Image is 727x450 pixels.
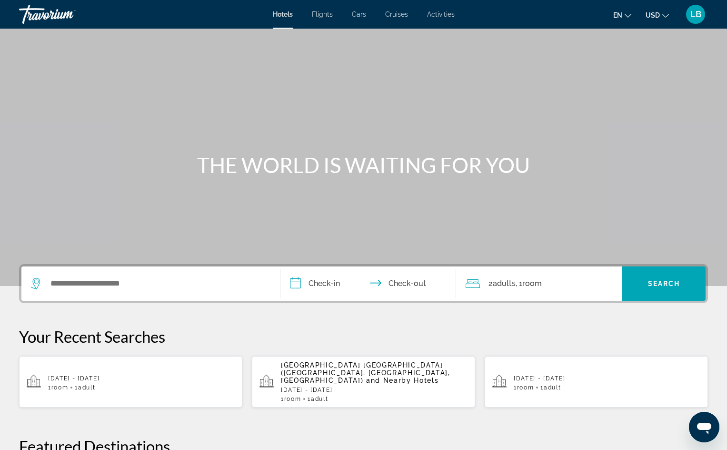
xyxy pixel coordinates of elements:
[284,396,301,402] span: Room
[21,266,706,301] div: Search widget
[648,280,680,287] span: Search
[485,356,708,408] button: [DATE] - [DATE]1Room1Adult
[51,384,69,391] span: Room
[544,384,561,391] span: Adult
[19,2,114,27] a: Travorium
[456,266,622,301] button: Travelers: 2 adults, 0 children
[308,396,328,402] span: 1
[185,153,542,177] h1: THE WORLD IS WAITING FOR YOU
[514,384,534,391] span: 1
[540,384,561,391] span: 1
[311,396,328,402] span: Adult
[273,10,293,18] a: Hotels
[493,279,516,288] span: Adults
[385,10,408,18] a: Cruises
[522,279,542,288] span: Room
[281,361,450,384] span: [GEOGRAPHIC_DATA] [GEOGRAPHIC_DATA] ([GEOGRAPHIC_DATA], [GEOGRAPHIC_DATA], [GEOGRAPHIC_DATA])
[312,10,333,18] a: Flights
[281,396,301,402] span: 1
[366,377,439,384] span: and Nearby Hotels
[613,8,631,22] button: Change language
[75,384,95,391] span: 1
[48,375,235,382] p: [DATE] - [DATE]
[281,387,468,393] p: [DATE] - [DATE]
[19,356,242,408] button: [DATE] - [DATE]1Room1Adult
[689,412,719,442] iframe: Button to launch messaging window
[516,277,542,290] span: , 1
[352,10,366,18] a: Cars
[280,266,456,301] button: Check in and out dates
[690,10,701,19] span: LB
[48,384,68,391] span: 1
[488,277,516,290] span: 2
[78,384,95,391] span: Adult
[646,8,669,22] button: Change currency
[517,384,534,391] span: Room
[19,327,708,346] p: Your Recent Searches
[683,4,708,24] button: User Menu
[613,11,622,19] span: en
[646,11,660,19] span: USD
[252,356,475,408] button: [GEOGRAPHIC_DATA] [GEOGRAPHIC_DATA] ([GEOGRAPHIC_DATA], [GEOGRAPHIC_DATA], [GEOGRAPHIC_DATA]) and...
[622,266,706,301] button: Search
[514,375,700,382] p: [DATE] - [DATE]
[427,10,455,18] a: Activities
